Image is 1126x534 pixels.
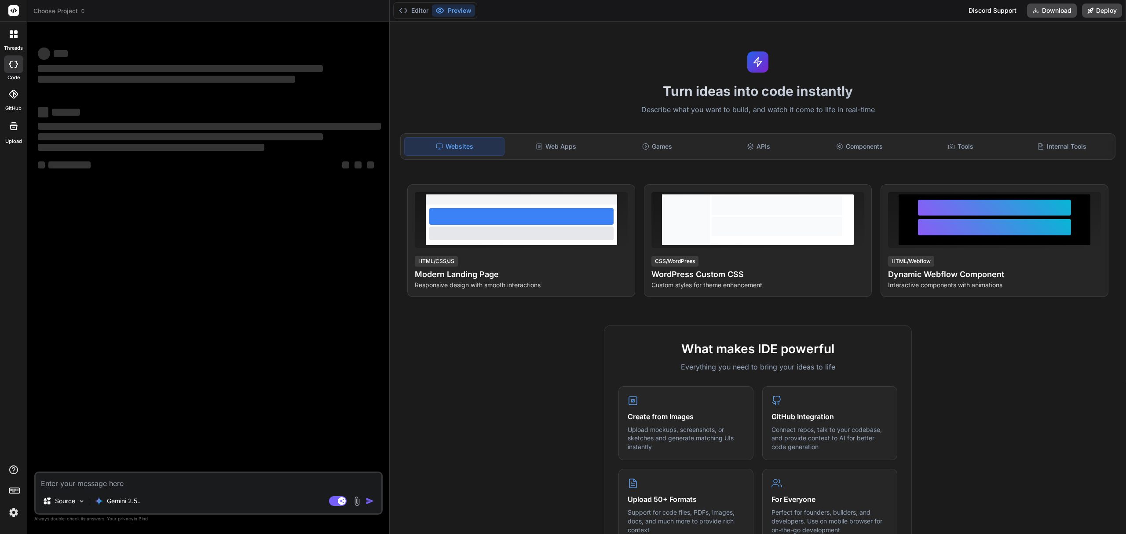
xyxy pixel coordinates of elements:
[618,362,897,372] p: Everything you need to bring your ideas to life
[38,144,264,151] span: ‌
[342,161,349,168] span: ‌
[911,137,1010,156] div: Tools
[352,496,362,506] img: attachment
[38,161,45,168] span: ‌
[38,76,295,83] span: ‌
[415,256,458,267] div: HTML/CSS/JS
[810,137,909,156] div: Components
[771,508,888,534] p: Perfect for founders, builders, and developers. Use on mobile browser for on-the-go development
[628,425,744,451] p: Upload mockups, screenshots, or sketches and generate matching UIs instantly
[628,494,744,505] h4: Upload 50+ Formats
[54,50,68,57] span: ‌
[415,268,628,281] h4: Modern Landing Page
[4,44,23,52] label: threads
[1027,4,1077,18] button: Download
[628,411,744,422] h4: Create from Images
[367,161,374,168] span: ‌
[1012,137,1111,156] div: Internal Tools
[963,4,1022,18] div: Discord Support
[709,137,808,156] div: APIs
[38,65,323,72] span: ‌
[34,515,383,523] p: Always double-check its answers. Your in Bind
[651,281,864,289] p: Custom styles for theme enhancement
[888,281,1101,289] p: Interactive components with animations
[78,497,85,505] img: Pick Models
[404,137,505,156] div: Websites
[6,505,21,520] img: settings
[432,4,475,17] button: Preview
[618,340,897,358] h2: What makes IDE powerful
[38,48,50,60] span: ‌
[107,497,141,505] p: Gemini 2.5..
[395,4,432,17] button: Editor
[33,7,86,15] span: Choose Project
[355,161,362,168] span: ‌
[5,138,22,145] label: Upload
[5,105,22,112] label: GitHub
[366,497,374,505] img: icon
[395,104,1121,116] p: Describe what you want to build, and watch it come to life in real-time
[607,137,707,156] div: Games
[771,411,888,422] h4: GitHub Integration
[506,137,606,156] div: Web Apps
[888,268,1101,281] h4: Dynamic Webflow Component
[7,74,20,81] label: code
[55,497,75,505] p: Source
[771,425,888,451] p: Connect repos, talk to your codebase, and provide context to AI for better code generation
[651,256,698,267] div: CSS/WordPress
[771,494,888,505] h4: For Everyone
[395,83,1121,99] h1: Turn ideas into code instantly
[48,161,91,168] span: ‌
[38,123,381,130] span: ‌
[628,508,744,534] p: Support for code files, PDFs, images, docs, and much more to provide rich context
[888,256,934,267] div: HTML/Webflow
[38,107,48,117] span: ‌
[95,497,103,505] img: Gemini 2.5 Pro
[415,281,628,289] p: Responsive design with smooth interactions
[651,268,864,281] h4: WordPress Custom CSS
[118,516,134,521] span: privacy
[1082,4,1122,18] button: Deploy
[52,109,80,116] span: ‌
[38,133,323,140] span: ‌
